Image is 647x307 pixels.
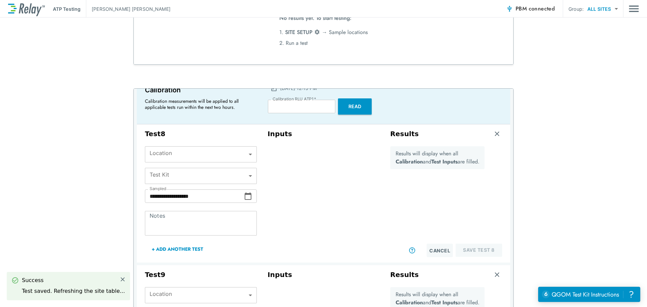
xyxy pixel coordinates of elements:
[145,130,257,138] h3: Test 8
[8,2,45,16] img: LuminUltra Relay
[431,158,458,165] b: Test Inputs
[273,97,316,101] label: Calibration RLU ATP1
[529,5,555,12] span: connected
[396,158,423,165] b: Calibration
[285,28,312,36] span: SITE SETUP
[494,130,500,137] img: Remove
[22,287,125,295] div: Test saved. Refreshing the site table...
[268,271,379,279] h3: Inputs
[629,2,639,15] button: Main menu
[396,290,480,307] p: Results will display when all and are filled.
[390,271,419,279] h3: Results
[145,85,256,95] p: Calibration
[396,299,423,306] b: Calibration
[503,2,557,16] button: PBM connected
[314,29,320,35] img: Settings Icon
[568,5,584,12] p: Group:
[53,5,81,12] p: ATP Testing
[629,2,639,15] img: Drawer Icon
[538,287,640,302] iframe: Resource center
[390,130,419,138] h3: Results
[92,5,171,12] p: [PERSON_NAME] [PERSON_NAME]
[120,276,126,282] img: Close Icon
[396,150,480,166] p: Results will display when all and are filled.
[279,13,351,27] span: No results yet. To start testing:
[279,38,368,49] li: 2. Run a test
[12,277,19,284] img: Success
[427,244,453,257] button: Cancel
[150,186,166,191] label: Sampled
[338,98,372,115] button: Read
[431,299,458,306] b: Test Inputs
[516,4,555,13] span: PBM
[145,241,210,257] button: + Add Another Test
[268,130,379,138] h3: Inputs
[145,271,257,279] h3: Test 9
[22,276,125,284] div: Success
[145,98,253,110] p: Calibration measurements will be applied to all applicable tests run within the next two hours.
[279,27,368,38] li: 1. → Sample locations
[506,5,513,12] img: Connected Icon
[494,271,500,278] img: Remove
[145,189,244,203] input: Choose date, selected date is Sep 4, 2025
